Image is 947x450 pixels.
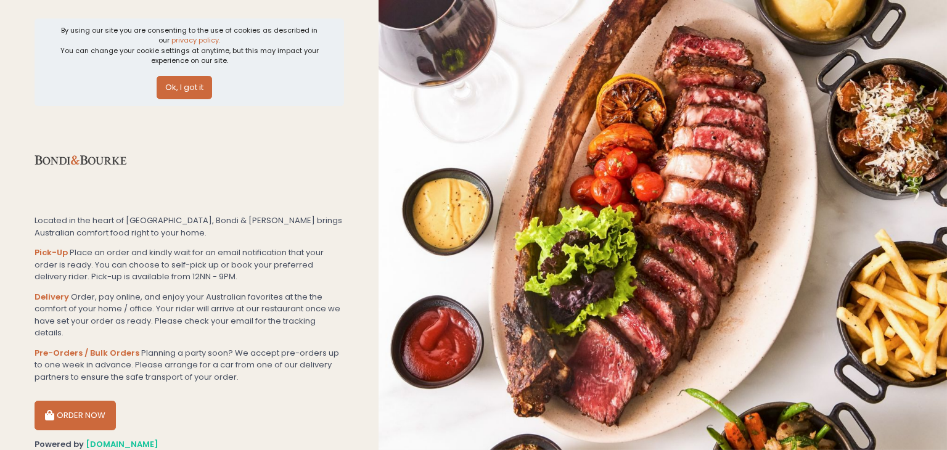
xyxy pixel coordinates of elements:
div: Planning a party soon? We accept pre-orders up to one week in advance. Please arrange for a car f... [35,347,344,383]
b: Pre-Orders / Bulk Orders [35,347,139,359]
div: Order, pay online, and enjoy your Australian favorites at the the comfort of your home / office. ... [35,291,344,339]
a: [DOMAIN_NAME] [86,438,158,450]
b: Pick-Up [35,247,68,258]
a: privacy policy. [171,35,220,45]
div: Located in the heart of [GEOGRAPHIC_DATA], Bondi & [PERSON_NAME] brings Australian comfort food r... [35,215,344,239]
img: Bondi & Bourke - Makati [35,114,127,207]
div: Place an order and kindly wait for an email notification that your order is ready. You can choose... [35,247,344,283]
button: ORDER NOW [35,401,116,430]
div: By using our site you are consenting to the use of cookies as described in our You can change you... [55,25,324,66]
b: Delivery [35,291,69,303]
button: Ok, I got it [157,76,212,99]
